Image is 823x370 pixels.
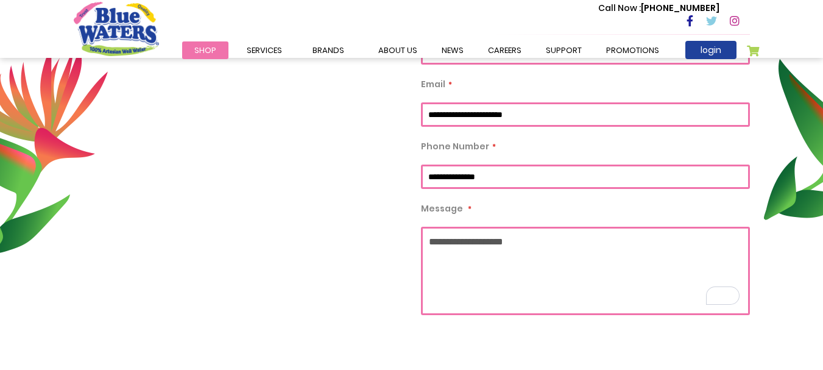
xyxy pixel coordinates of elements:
[247,44,282,56] span: Services
[598,2,719,15] p: [PHONE_NUMBER]
[421,227,750,315] textarea: To enrich screen reader interactions, please activate Accessibility in Grammarly extension settings
[421,140,489,152] span: Phone Number
[421,78,445,90] span: Email
[598,2,641,14] span: Call Now :
[476,41,534,59] a: careers
[366,41,429,59] a: about us
[685,41,736,59] a: login
[429,41,476,59] a: News
[594,41,671,59] a: Promotions
[534,41,594,59] a: support
[74,2,159,55] a: store logo
[194,44,216,56] span: Shop
[313,44,344,56] span: Brands
[421,202,463,215] span: Message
